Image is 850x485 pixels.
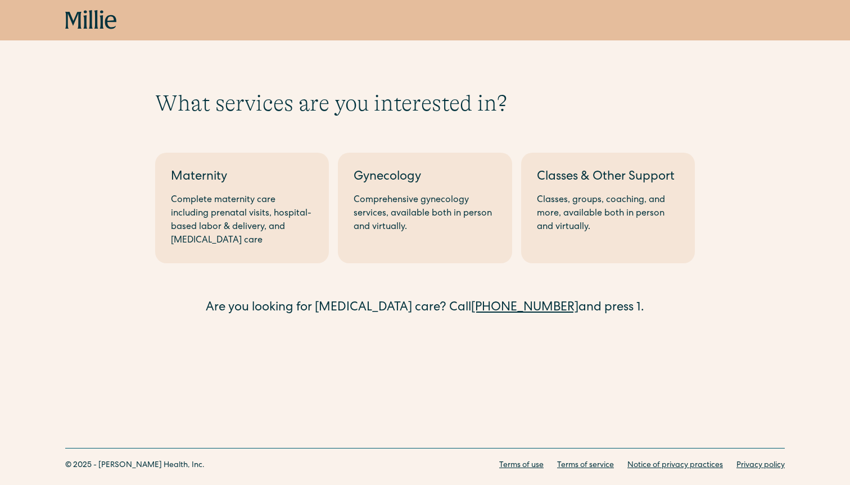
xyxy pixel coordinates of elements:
div: Maternity [171,168,313,187]
a: GynecologyComprehensive gynecology services, available both in person and virtually. [338,153,512,263]
a: [PHONE_NUMBER] [471,302,578,314]
div: Classes, groups, coaching, and more, available both in person and virtually. [537,194,679,234]
div: Complete maternity care including prenatal visits, hospital-based labor & delivery, and [MEDICAL_... [171,194,313,248]
div: Comprehensive gynecology services, available both in person and virtually. [354,194,496,234]
a: Terms of use [499,460,544,472]
div: Are you looking for [MEDICAL_DATA] care? Call and press 1. [155,299,695,318]
a: Classes & Other SupportClasses, groups, coaching, and more, available both in person and virtually. [521,153,695,263]
a: Terms of service [557,460,614,472]
a: Privacy policy [736,460,785,472]
h1: What services are you interested in? [155,90,695,117]
a: Notice of privacy practices [627,460,723,472]
div: Classes & Other Support [537,168,679,187]
div: © 2025 - [PERSON_NAME] Health, Inc. [65,460,205,472]
div: Gynecology [354,168,496,187]
a: MaternityComplete maternity care including prenatal visits, hospital-based labor & delivery, and ... [155,153,329,263]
